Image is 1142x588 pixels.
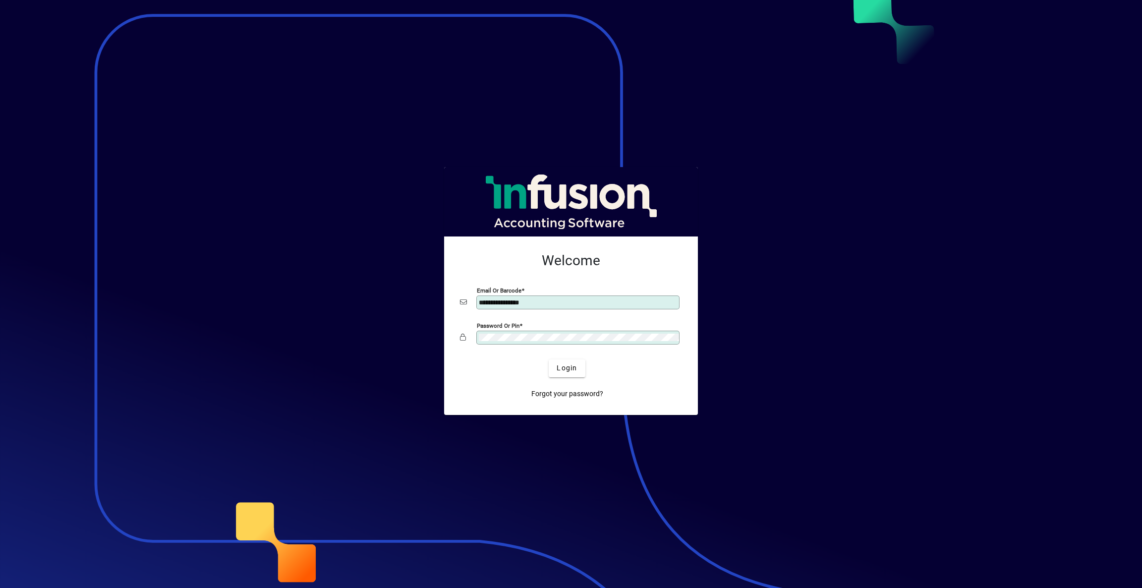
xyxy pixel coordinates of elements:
mat-label: Password or Pin [477,322,519,329]
span: Login [557,363,577,373]
h2: Welcome [460,252,682,269]
span: Forgot your password? [531,389,603,399]
a: Forgot your password? [527,385,607,403]
button: Login [549,359,585,377]
mat-label: Email or Barcode [477,287,521,294]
